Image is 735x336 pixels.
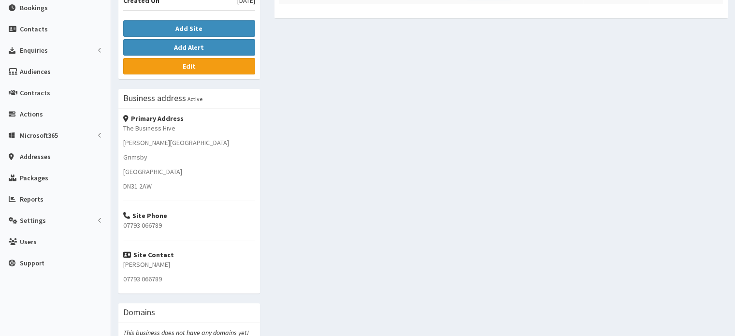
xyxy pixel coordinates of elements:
[20,259,44,267] span: Support
[20,152,51,161] span: Addresses
[123,211,167,220] strong: Site Phone
[123,274,255,284] p: 07793 066789
[123,123,255,133] p: The Business Hive
[123,260,255,269] p: [PERSON_NAME]
[123,167,255,176] p: [GEOGRAPHIC_DATA]
[123,250,174,259] strong: Site Contact
[187,95,202,102] small: Active
[20,3,48,12] span: Bookings
[20,46,48,55] span: Enquiries
[20,216,46,225] span: Settings
[174,43,204,52] b: Add Alert
[20,110,43,118] span: Actions
[123,138,255,147] p: [PERSON_NAME][GEOGRAPHIC_DATA]
[123,94,186,102] h3: Business address
[123,39,255,56] button: Add Alert
[123,308,155,317] h3: Domains
[20,237,37,246] span: Users
[123,114,184,123] strong: Primary Address
[123,152,255,162] p: Grimsby
[183,62,196,71] b: Edit
[123,220,255,230] p: 07793 066789
[20,88,50,97] span: Contracts
[20,25,48,33] span: Contacts
[123,58,255,74] a: Edit
[123,181,255,191] p: DN31 2AW
[20,131,58,140] span: Microsoft365
[20,174,48,182] span: Packages
[175,24,202,33] b: Add Site
[20,67,51,76] span: Audiences
[20,195,43,204] span: Reports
